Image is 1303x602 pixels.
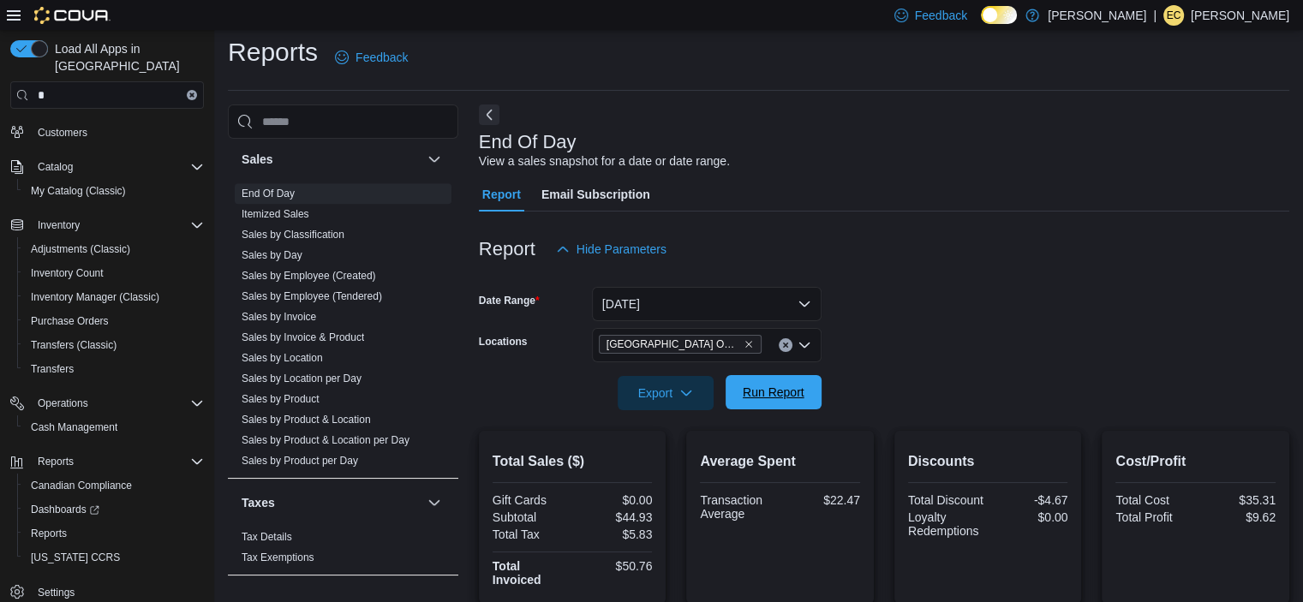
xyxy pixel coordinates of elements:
button: Catalog [31,157,80,177]
span: Sales by Day [242,248,302,262]
h2: Discounts [908,451,1068,472]
a: Sales by Location per Day [242,373,362,384]
button: Operations [3,391,211,415]
button: [DATE] [592,287,822,321]
button: Inventory [31,215,87,235]
div: $50.76 [576,559,652,573]
span: Dashboards [31,503,99,516]
button: Clear input [779,338,792,352]
span: Reports [31,451,204,472]
div: Total Profit [1115,510,1192,524]
span: Sales by Product per Day [242,454,358,468]
a: Feedback [328,40,415,75]
div: -$4.67 [991,493,1067,507]
button: Run Report [726,375,822,409]
span: Customers [31,121,204,142]
span: Inventory Count [31,266,104,280]
span: Sales by Invoice & Product [242,331,364,344]
button: [US_STATE] CCRS [17,545,211,569]
button: Remove Fort York Outpost from selection in this group [744,339,754,349]
div: Sales [228,183,458,478]
button: Purchase Orders [17,309,211,333]
span: Sales by Employee (Created) [242,269,376,283]
a: [US_STATE] CCRS [24,547,127,568]
span: Inventory Manager (Classic) [24,287,204,307]
h2: Cost/Profit [1115,451,1276,472]
h1: Reports [228,35,318,69]
a: Sales by Location [242,352,323,364]
h2: Total Sales ($) [493,451,653,472]
div: Loyalty Redemptions [908,510,984,538]
a: Transfers [24,359,81,379]
div: $0.00 [991,510,1067,524]
div: $9.62 [1199,510,1276,524]
button: Inventory [3,213,211,237]
button: Catalog [3,155,211,179]
span: [US_STATE] CCRS [31,551,120,564]
a: Adjustments (Classic) [24,239,137,259]
a: Sales by Product & Location per Day [242,434,409,446]
span: Canadian Compliance [24,475,204,496]
h3: Sales [242,151,273,168]
div: Total Cost [1115,493,1192,507]
span: Feedback [915,7,967,24]
span: Transfers (Classic) [24,335,204,355]
span: Catalog [38,160,73,174]
span: Dashboards [24,499,204,520]
span: Sales by Employee (Tendered) [242,289,382,303]
span: My Catalog (Classic) [24,181,204,201]
span: Sales by Location [242,351,323,365]
a: Canadian Compliance [24,475,139,496]
span: Inventory [38,218,80,232]
span: Purchase Orders [24,311,204,331]
button: Hide Parameters [549,232,673,266]
button: Taxes [424,492,445,513]
span: Run Report [743,384,804,401]
span: Sales by Invoice [242,310,316,324]
button: Transfers [17,357,211,381]
a: Sales by Invoice [242,311,316,323]
p: [PERSON_NAME] [1191,5,1289,26]
button: Export [618,376,714,410]
a: Customers [31,122,94,143]
div: Transaction Average [700,493,776,521]
button: Taxes [242,494,421,511]
button: Inventory Manager (Classic) [17,285,211,309]
input: Dark Mode [981,6,1017,24]
a: Sales by Product [242,393,320,405]
a: End Of Day [242,188,295,200]
button: Adjustments (Classic) [17,237,211,261]
a: Sales by Invoice & Product [242,331,364,343]
p: | [1153,5,1157,26]
button: Reports [3,450,211,474]
div: Taxes [228,527,458,575]
a: Purchase Orders [24,311,116,331]
div: Gift Cards [493,493,569,507]
span: Tax Details [242,530,292,544]
h3: Taxes [242,494,275,511]
button: My Catalog (Classic) [17,179,211,203]
span: End Of Day [242,187,295,200]
h2: Average Spent [700,451,860,472]
span: Sales by Product & Location per Day [242,433,409,447]
span: Tax Exemptions [242,551,314,564]
span: Adjustments (Classic) [31,242,130,256]
button: Canadian Compliance [17,474,211,498]
span: Email Subscription [541,177,650,212]
button: Inventory Count [17,261,211,285]
span: Operations [38,396,88,410]
span: EC [1167,5,1181,26]
button: Next [479,104,499,125]
span: Dark Mode [981,24,982,25]
span: Sales by Location per Day [242,372,362,385]
a: Cash Management [24,417,124,438]
strong: Total Invoiced [493,559,541,587]
a: Reports [24,523,74,544]
span: Purchase Orders [31,314,109,328]
span: Cash Management [24,417,204,438]
button: Operations [31,393,95,414]
button: Reports [17,522,211,545]
span: Reports [38,455,74,468]
span: Cash Management [31,420,117,434]
div: Total Tax [493,527,569,541]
